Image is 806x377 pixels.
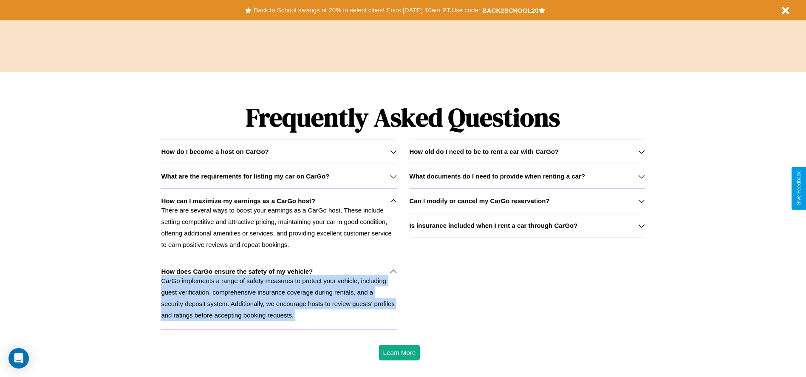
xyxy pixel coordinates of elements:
[161,148,269,155] h3: How do I become a host on CarGo?
[252,4,482,16] button: Back to School savings of 20% in select cities! Ends [DATE] 10am PT.Use code:
[410,148,559,155] h3: How old do I need to be to rent a car with CarGo?
[161,204,396,250] p: There are several ways to boost your earnings as a CarGo host. These include setting competitive ...
[379,345,420,360] button: Learn More
[410,197,550,204] h3: Can I modify or cancel my CarGo reservation?
[410,222,578,229] h3: Is insurance included when I rent a car through CarGo?
[482,7,539,14] b: BACK2SCHOOL20
[161,96,645,139] h1: Frequently Asked Questions
[796,171,802,206] div: Give Feedback
[410,173,585,180] h3: What documents do I need to provide when renting a car?
[161,173,329,180] h3: What are the requirements for listing my car on CarGo?
[161,268,313,275] h3: How does CarGo ensure the safety of my vehicle?
[161,197,315,204] h3: How can I maximize my earnings as a CarGo host?
[161,275,396,321] p: CarGo implements a range of safety measures to protect your vehicle, including guest verification...
[8,348,29,368] div: Open Intercom Messenger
